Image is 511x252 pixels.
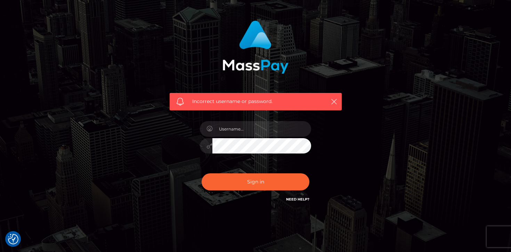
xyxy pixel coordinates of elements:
[212,121,311,137] input: Username...
[202,173,309,190] button: Sign in
[8,234,18,244] button: Consent Preferences
[8,234,18,244] img: Revisit consent button
[222,21,289,74] img: MassPay Login
[286,197,309,202] a: Need Help?
[192,98,319,105] span: Incorrect username or password.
